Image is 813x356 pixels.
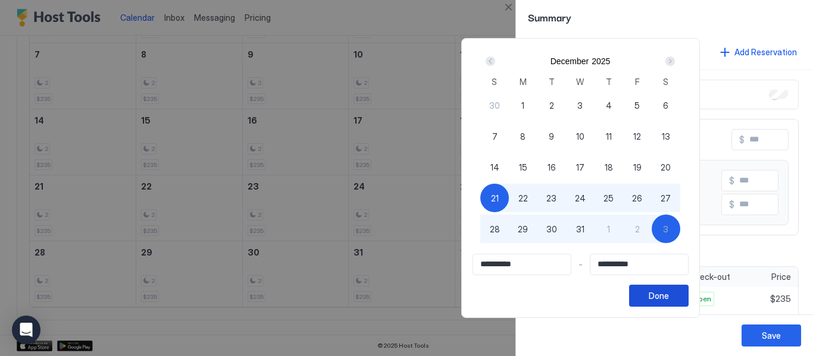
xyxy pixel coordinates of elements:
button: 5 [623,91,652,119]
button: 13 [652,122,680,150]
span: 10 [576,130,584,143]
span: 11 [606,130,612,143]
input: Input Field [473,254,571,275]
button: 28 [480,215,509,243]
div: Open Intercom Messenger [12,316,40,344]
button: 2 [537,91,566,119]
button: 2 [623,215,652,243]
span: T [606,75,612,88]
span: 30 [546,223,557,235]
div: Done [649,289,669,302]
button: 27 [652,184,680,212]
button: 4 [595,91,623,119]
button: 11 [595,122,623,150]
span: 15 [519,161,527,174]
span: 26 [632,192,642,204]
button: 7 [480,122,509,150]
button: 29 [509,215,537,243]
button: 2025 [592,56,610,66]
span: 29 [518,223,528,235]
button: 30 [480,91,509,119]
button: 3 [652,215,680,243]
span: 25 [604,192,614,204]
span: 24 [575,192,586,204]
span: 23 [546,192,556,204]
button: 1 [595,215,623,243]
span: 13 [662,130,670,143]
button: 30 [537,215,566,243]
button: December [551,56,589,66]
button: 31 [566,215,595,243]
span: 21 [491,192,499,204]
span: 1 [521,99,524,112]
button: Prev [483,54,499,68]
button: Done [629,285,689,307]
span: 5 [634,99,640,112]
button: 26 [623,184,652,212]
span: 2 [635,223,640,235]
span: 6 [663,99,668,112]
button: 6 [652,91,680,119]
button: 24 [566,184,595,212]
span: T [549,75,555,88]
button: 20 [652,153,680,181]
span: 3 [577,99,583,112]
button: 16 [537,153,566,181]
button: 1 [509,91,537,119]
span: - [579,259,583,270]
span: 4 [606,99,612,112]
button: 12 [623,122,652,150]
button: 19 [623,153,652,181]
span: W [576,75,584,88]
span: 31 [576,223,584,235]
button: 18 [595,153,623,181]
span: 9 [549,130,554,143]
button: 23 [537,184,566,212]
span: 1 [607,223,610,235]
button: 9 [537,122,566,150]
span: 22 [518,192,528,204]
span: 20 [661,161,671,174]
button: 14 [480,153,509,181]
span: 17 [576,161,584,174]
span: F [635,75,640,88]
button: 22 [509,184,537,212]
span: S [663,75,668,88]
input: Input Field [590,254,688,275]
span: 14 [490,161,499,174]
button: 8 [509,122,537,150]
span: 16 [548,161,556,174]
span: 2 [549,99,554,112]
span: 7 [492,130,498,143]
button: 17 [566,153,595,181]
span: 3 [663,223,668,235]
span: 8 [520,130,526,143]
span: 28 [490,223,500,235]
span: 27 [661,192,671,204]
button: 3 [566,91,595,119]
button: 10 [566,122,595,150]
span: M [520,75,527,88]
span: S [492,75,497,88]
button: 15 [509,153,537,181]
button: Next [661,54,677,68]
span: 19 [633,161,642,174]
span: 12 [633,130,641,143]
span: 18 [605,161,613,174]
button: 25 [595,184,623,212]
span: 30 [489,99,500,112]
button: 21 [480,184,509,212]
